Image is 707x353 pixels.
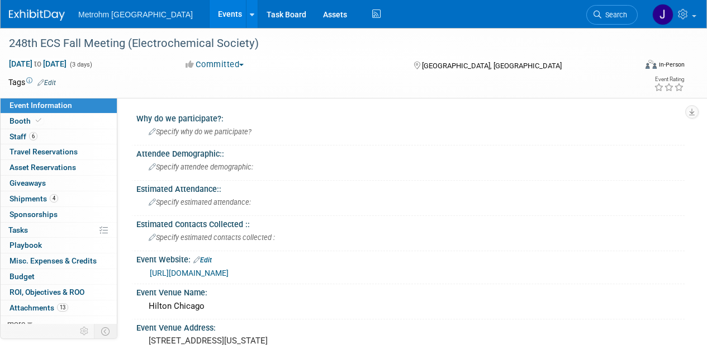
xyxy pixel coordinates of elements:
span: ROI, Objectives & ROO [10,288,84,296]
div: Why do we participate?: [136,110,685,124]
div: Attendee Demographic:: [136,145,685,159]
div: Event Venue Address: [136,319,685,333]
a: Staff6 [1,129,117,144]
span: Metrohm [GEOGRAPHIC_DATA] [78,10,193,19]
span: (3 days) [69,61,92,68]
span: Booth [10,116,44,125]
span: Giveaways [10,178,46,187]
img: ExhibitDay [9,10,65,21]
span: Misc. Expenses & Credits [10,256,97,265]
button: Committed [182,59,248,70]
a: Edit [37,79,56,87]
div: Estimated Attendance:: [136,181,685,195]
div: Event Rating [654,77,684,82]
pre: [STREET_ADDRESS][US_STATE] [149,336,353,346]
td: Personalize Event Tab Strip [75,324,94,338]
span: Shipments [10,194,58,203]
span: Specify estimated contacts collected : [149,233,275,242]
span: [DATE] [DATE] [8,59,67,69]
span: to [32,59,43,68]
i: Booth reservation complete [36,117,41,124]
span: Budget [10,272,35,281]
span: more [7,319,25,328]
a: Travel Reservations [1,144,117,159]
a: Budget [1,269,117,284]
span: Travel Reservations [10,147,78,156]
a: Booth [1,114,117,129]
div: In-Person [658,60,685,69]
a: ROI, Objectives & ROO [1,285,117,300]
img: Format-Inperson.png [646,60,657,69]
span: Event Information [10,101,72,110]
a: Attachments13 [1,300,117,316]
div: 248th ECS Fall Meeting (Electrochemical Society) [5,34,627,54]
a: Shipments4 [1,191,117,206]
span: Specify estimated attendance: [149,198,251,206]
div: Estimated Contacts Collected :: [136,216,685,230]
a: Asset Reservations [1,160,117,175]
span: Tasks [8,225,28,234]
span: Playbook [10,241,42,250]
span: Staff [10,132,37,141]
td: Tags [8,77,56,88]
span: Specify attendee demographic: [149,163,253,171]
a: Misc. Expenses & Credits [1,253,117,269]
a: Playbook [1,238,117,253]
span: Sponsorships [10,210,58,219]
td: Toggle Event Tabs [94,324,117,338]
a: Sponsorships [1,207,117,222]
div: Event Website: [136,251,685,266]
div: Event Format [586,58,685,75]
span: Attachments [10,303,68,312]
img: Joanne Yam [652,4,673,25]
span: Specify why do we participate? [149,128,252,136]
a: Edit [193,256,212,264]
span: 13 [57,303,68,312]
span: Asset Reservations [10,163,76,172]
span: Search [601,11,627,19]
span: [GEOGRAPHIC_DATA], [GEOGRAPHIC_DATA] [422,62,562,70]
span: 4 [50,194,58,203]
a: Event Information [1,98,117,113]
a: [URL][DOMAIN_NAME] [150,269,229,277]
a: Tasks [1,223,117,238]
a: Search [586,5,638,25]
span: 6 [29,132,37,140]
a: Giveaways [1,176,117,191]
div: Event Venue Name: [136,284,685,298]
a: more [1,316,117,331]
div: Hilton Chicago [145,298,676,315]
